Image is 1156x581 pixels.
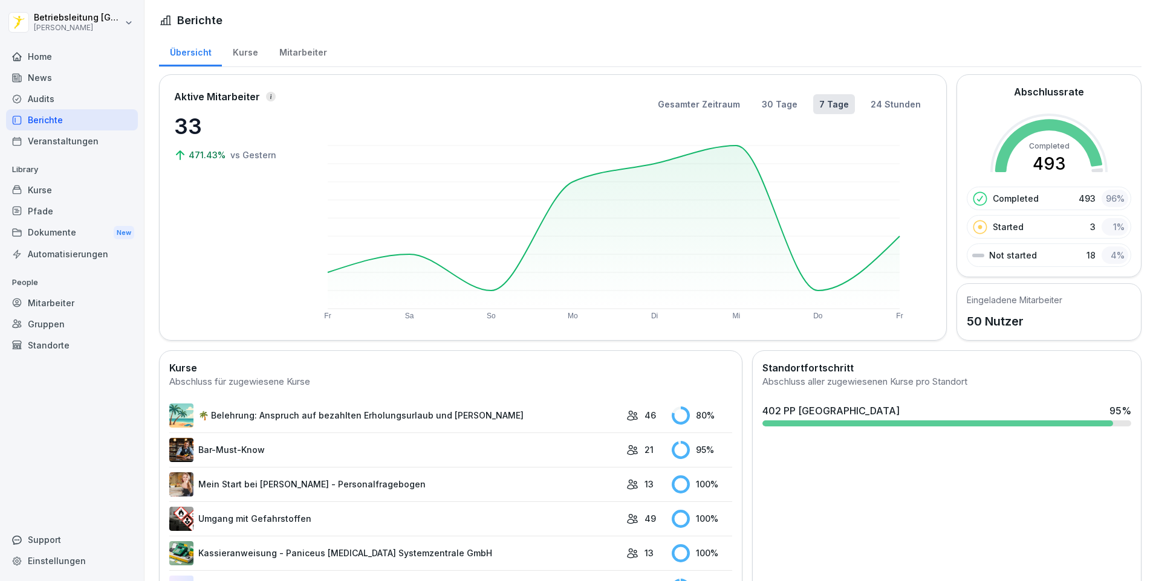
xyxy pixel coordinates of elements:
text: Do [813,312,823,320]
a: Berichte [6,109,138,130]
div: Support [6,529,138,550]
div: 96 % [1102,190,1128,207]
p: 13 [645,478,654,490]
text: Fr [324,312,331,320]
a: Einstellungen [6,550,138,571]
div: 1 % [1102,218,1128,236]
img: ro33qf0i8ndaw7nkfv0stvse.png [169,507,193,531]
p: 33 [174,110,295,143]
div: 402 PP [GEOGRAPHIC_DATA] [762,403,900,418]
text: Sa [405,312,414,320]
a: Gruppen [6,313,138,335]
img: aaay8cu0h1hwaqqp9269xjan.png [169,472,193,496]
div: New [114,226,134,240]
p: Started [993,220,1024,233]
a: Übersicht [159,36,222,66]
div: Abschluss für zugewiesene Kurse [169,375,732,389]
div: Abschluss aller zugewiesenen Kurse pro Standort [762,375,1131,389]
div: 100 % [672,544,733,562]
div: 100 % [672,475,733,493]
button: 30 Tage [756,94,804,114]
text: Mi [732,312,740,320]
p: vs Gestern [230,149,276,161]
p: 493 [1079,192,1096,205]
text: Fr [896,312,903,320]
p: 3 [1090,220,1096,233]
p: Not started [989,249,1037,262]
a: 402 PP [GEOGRAPHIC_DATA]95% [758,399,1136,431]
img: fvkk888r47r6bwfldzgy1v13.png [169,541,193,565]
div: 95 % [672,441,733,459]
h2: Standortfortschritt [762,361,1131,375]
a: Kassieranweisung - Paniceus [MEDICAL_DATA] Systemzentrale GmbH [169,541,620,565]
p: Betriebsleitung [GEOGRAPHIC_DATA] [34,13,122,23]
p: 50 Nutzer [967,312,1062,330]
p: Completed [993,192,1039,205]
a: News [6,67,138,88]
a: Pfade [6,201,138,222]
p: 49 [645,512,656,525]
p: 18 [1086,249,1096,262]
a: Mitarbeiter [6,292,138,313]
a: DokumenteNew [6,222,138,244]
p: Aktive Mitarbeiter [174,89,260,104]
div: 4 % [1102,246,1128,264]
a: Kurse [6,179,138,201]
a: Mein Start bei [PERSON_NAME] - Personalfragebogen [169,472,620,496]
text: Di [651,312,658,320]
div: Dokumente [6,222,138,244]
a: Bar-Must-Know [169,438,620,462]
div: 100 % [672,510,733,528]
img: s9mc00x6ussfrb3lxoajtb4r.png [169,403,193,428]
a: Audits [6,88,138,109]
a: Umgang mit Gefahrstoffen [169,507,620,531]
img: avw4yih0pjczq94wjribdn74.png [169,438,193,462]
button: Gesamter Zeitraum [652,94,746,114]
a: Automatisierungen [6,243,138,265]
div: 95 % [1109,403,1131,418]
h2: Abschlussrate [1014,85,1084,99]
a: Home [6,46,138,67]
button: 7 Tage [813,94,855,114]
p: 46 [645,409,656,422]
a: Mitarbeiter [268,36,337,66]
p: 13 [645,547,654,559]
p: People [6,273,138,292]
p: 21 [645,443,654,456]
a: Standorte [6,335,138,356]
div: 80 % [672,406,733,425]
h5: Eingeladene Mitarbeiter [967,294,1062,306]
p: 471.43% [189,149,228,161]
text: Mo [568,312,578,320]
button: 24 Stunden [865,94,927,114]
text: So [487,312,496,320]
a: Kurse [222,36,268,66]
p: Library [6,160,138,179]
p: [PERSON_NAME] [34,24,122,32]
h2: Kurse [169,361,732,375]
a: 🌴 Belehrung: Anspruch auf bezahlten Erholungsurlaub und [PERSON_NAME] [169,403,620,428]
a: Veranstaltungen [6,130,138,152]
h1: Berichte [177,12,222,28]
